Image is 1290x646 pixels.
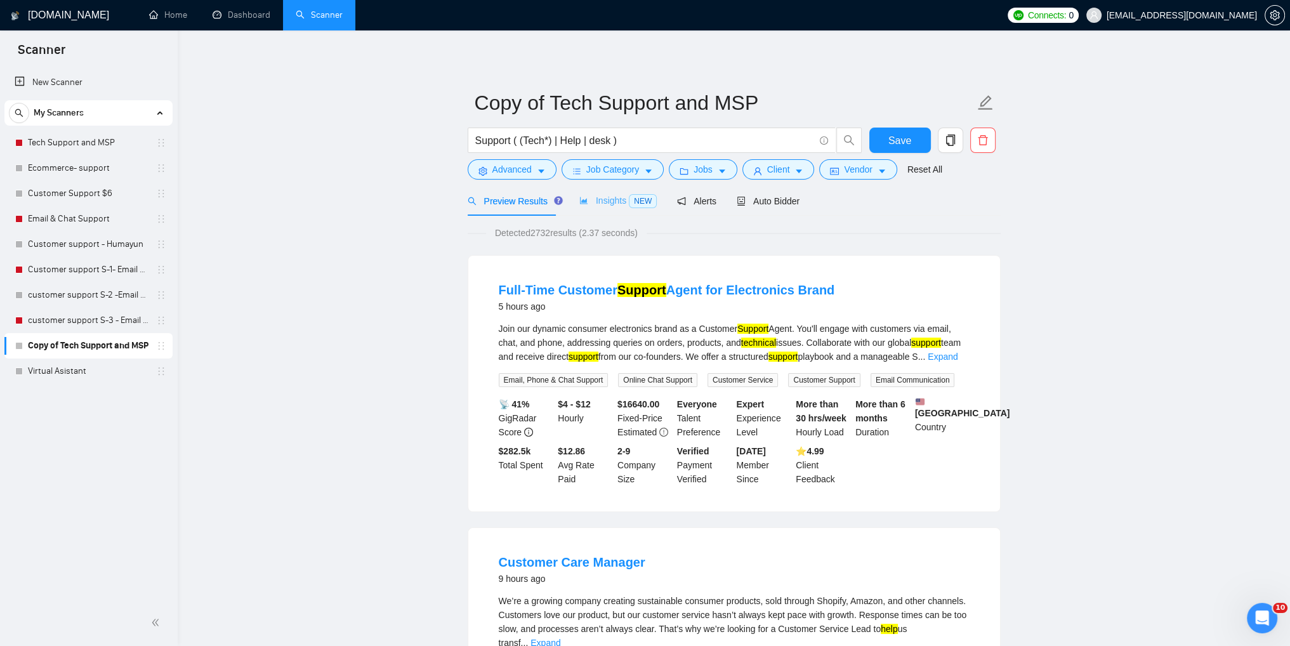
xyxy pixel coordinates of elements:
[499,299,835,314] div: 5 hours ago
[918,352,926,362] span: ...
[28,359,148,384] a: Virtual Asistant
[907,162,942,176] a: Reset All
[555,397,615,439] div: Hourly
[677,399,717,409] b: Everyone
[844,162,872,176] span: Vendor
[1265,10,1284,20] span: setting
[586,162,639,176] span: Job Category
[537,166,546,176] span: caret-down
[1089,11,1098,20] span: user
[28,155,148,181] a: Ecommerce- support
[820,136,828,145] span: info-circle
[970,128,996,153] button: delete
[734,397,794,439] div: Experience Level
[718,166,727,176] span: caret-down
[1013,10,1023,20] img: upwork-logo.png
[629,194,657,208] span: NEW
[737,324,768,334] mark: Support
[28,308,148,333] a: customer support S-3 - Email & Chat Support(Umair)
[677,446,709,456] b: Verified
[156,290,166,300] span: holder
[881,624,897,634] mark: help
[644,166,653,176] span: caret-down
[737,197,746,206] span: robot
[938,128,963,153] button: copy
[788,373,860,387] span: Customer Support
[553,195,564,206] div: Tooltip anchor
[296,10,343,20] a: searchScanner
[796,399,846,423] b: More than 30 hrs/week
[28,232,148,257] a: Customer support - Humayun
[794,166,803,176] span: caret-down
[737,196,800,206] span: Auto Bidder
[15,70,162,95] a: New Scanner
[938,135,963,146] span: copy
[659,428,668,437] span: exclamation-circle
[796,446,824,456] b: ⭐️ 4.99
[694,162,713,176] span: Jobs
[492,162,532,176] span: Advanced
[28,333,148,359] a: Copy of Tech Support and MSP
[675,397,734,439] div: Talent Preference
[617,446,630,456] b: 2-9
[742,159,815,180] button: userClientcaret-down
[768,352,798,362] mark: support
[496,397,556,439] div: GigRadar Score
[708,373,778,387] span: Customer Service
[28,181,148,206] a: Customer Support $6
[499,446,531,456] b: $ 282.5k
[1273,603,1287,613] span: 10
[767,162,790,176] span: Client
[615,444,675,486] div: Company Size
[4,70,173,95] li: New Scanner
[569,352,598,362] mark: support
[499,373,609,387] span: Email, Phone & Chat Support
[1028,8,1066,22] span: Connects:
[4,100,173,384] li: My Scanners
[912,397,972,439] div: Country
[1265,10,1285,20] a: setting
[468,196,559,206] span: Preview Results
[677,197,686,206] span: notification
[156,138,166,148] span: holder
[888,133,911,148] span: Save
[156,188,166,199] span: holder
[579,196,588,205] span: area-chart
[468,197,477,206] span: search
[555,444,615,486] div: Avg Rate Paid
[793,444,853,486] div: Client Feedback
[486,226,647,240] span: Detected 2732 results (2.37 seconds)
[156,239,166,249] span: holder
[478,166,487,176] span: setting
[878,166,886,176] span: caret-down
[617,427,657,437] span: Estimated
[615,397,675,439] div: Fixed-Price
[11,6,20,26] img: logo
[499,571,645,586] div: 9 hours ago
[911,338,941,348] mark: support
[28,257,148,282] a: Customer support S-1- Email & Chat Support
[499,555,645,569] a: Customer Care Manager
[971,135,995,146] span: delete
[468,159,556,180] button: settingAdvancedcaret-down
[156,315,166,326] span: holder
[524,428,533,437] span: info-circle
[1247,603,1277,633] iframe: Intercom live chat
[28,282,148,308] a: customer support S-2 -Email & Chat Support (Bulla)
[34,100,84,126] span: My Scanners
[475,87,975,119] input: Scanner name...
[836,128,862,153] button: search
[819,159,897,180] button: idcardVendorcaret-down
[680,166,688,176] span: folder
[156,265,166,275] span: holder
[617,283,666,297] mark: Support
[28,206,148,232] a: Email & Chat Support
[156,366,166,376] span: holder
[869,128,931,153] button: Save
[572,166,581,176] span: bars
[558,399,590,409] b: $4 - $12
[915,397,1010,418] b: [GEOGRAPHIC_DATA]
[669,159,737,180] button: folderJobscaret-down
[675,444,734,486] div: Payment Verified
[617,399,659,409] b: $ 16640.00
